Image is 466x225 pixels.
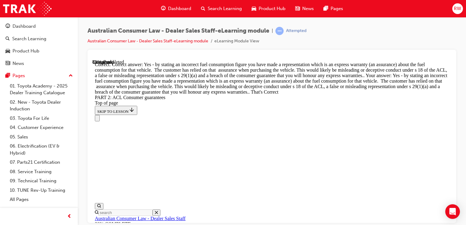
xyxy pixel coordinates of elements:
[69,72,73,80] span: up-icon
[2,156,93,162] a: Australian Consumer Law - Dealer Sales Staff
[272,27,273,34] span: |
[2,45,75,57] a: Product Hub
[201,5,205,12] span: search-icon
[290,2,319,15] a: news-iconNews
[2,33,75,45] a: Search Learning
[2,46,45,55] button: SKIP TO LESSON
[12,35,46,42] div: Search Learning
[2,41,357,46] div: Top of page
[5,61,10,66] span: news-icon
[445,204,460,219] div: Open Intercom Messenger
[7,176,75,186] a: 09. Technical Training
[7,186,75,195] a: 10. TUNE Rev-Up Training
[5,48,10,54] span: car-icon
[161,5,166,12] span: guage-icon
[214,38,259,45] li: eLearning Module View
[5,50,42,54] span: SKIP TO LESSON
[2,20,75,70] button: DashboardSearch LearningProduct HubNews
[324,5,328,12] span: pages-icon
[7,167,75,177] a: 08. Service Training
[252,5,256,12] span: car-icon
[67,213,72,220] span: prev-icon
[6,150,60,156] input: Search
[302,5,314,12] span: News
[275,27,284,35] span: learningRecordVerb_ATTEMPT-icon
[286,28,306,34] div: Attempted
[88,27,269,34] span: Australian Consumer Law - Dealer Sales Staff-eLearning module
[319,2,348,15] a: pages-iconPages
[2,21,75,32] a: Dashboard
[168,5,191,12] span: Dashboard
[208,5,242,12] span: Search Learning
[13,23,36,30] div: Dashboard
[7,114,75,123] a: 03. Toyota For Life
[5,24,10,29] span: guage-icon
[7,98,75,114] a: 02. New - Toyota Dealer Induction
[3,2,52,16] img: Trak
[454,5,461,12] span: RW
[259,5,285,12] span: Product Hub
[7,123,75,132] a: 04. Customer Experience
[196,2,247,15] a: search-iconSearch Learning
[2,144,11,150] button: Open search menu
[2,162,357,167] div: 20% COMPLETE
[7,158,75,167] a: 07. Parts21 Certification
[7,195,75,204] a: All Pages
[5,73,10,79] span: pages-icon
[295,5,300,12] span: news-icon
[7,132,75,142] a: 05. Sales
[247,2,290,15] a: car-iconProduct Hub
[2,70,75,81] button: Pages
[88,38,208,44] a: Australian Consumer Law - Dealer Sales Staff-eLearning module
[2,2,357,35] div: Correct. Correct answer: Yes - by stating an incorrect fuel consumption figure you have made a re...
[13,48,39,55] div: Product Hub
[13,60,24,67] div: News
[156,2,196,15] a: guage-iconDashboard
[2,35,357,41] div: PART 2: ACL Consumer guarantees
[2,58,75,69] a: News
[13,72,25,79] div: Pages
[5,36,10,42] span: search-icon
[452,3,463,14] button: RW
[2,55,7,62] button: Close navigation menu
[7,141,75,158] a: 06. Electrification (EV & Hybrid)
[331,5,343,12] span: Pages
[7,81,75,98] a: 01. Toyota Academy - 2025 Dealer Training Catalogue
[60,150,68,156] button: Close search menu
